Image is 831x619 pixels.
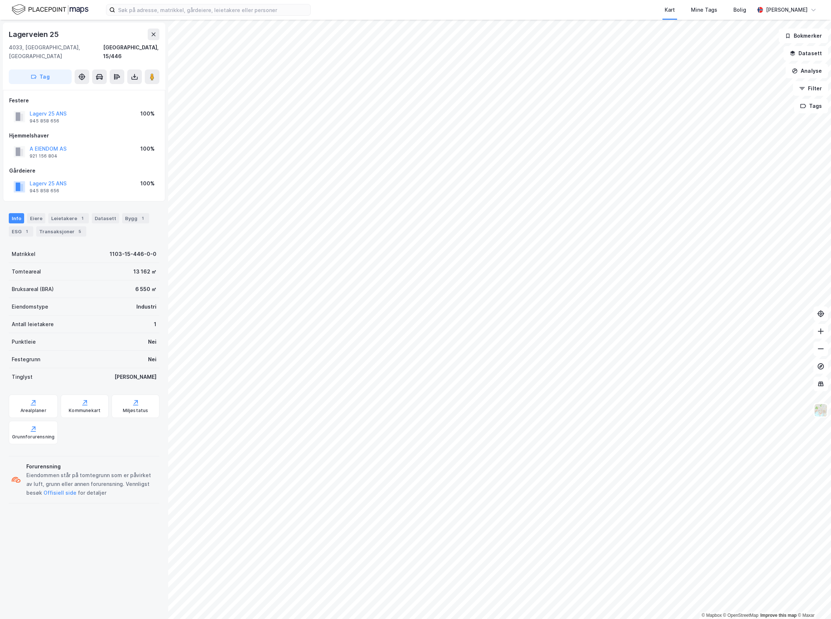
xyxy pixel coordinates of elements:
iframe: Chat Widget [794,584,831,619]
button: Datasett [783,46,828,61]
div: ESG [9,226,33,237]
div: 5 [76,228,83,235]
div: Festere [9,96,159,105]
div: Leietakere [48,213,89,223]
div: [GEOGRAPHIC_DATA], 15/446 [103,43,159,61]
div: Transaksjoner [36,226,86,237]
div: 1103-15-446-0-0 [110,250,156,258]
div: Matrikkel [12,250,35,258]
div: 1 [79,215,86,222]
div: Festegrunn [12,355,40,364]
div: Forurensning [26,462,156,471]
div: 921 156 804 [30,153,57,159]
div: 1 [139,215,146,222]
a: Mapbox [702,613,722,618]
button: Bokmerker [779,29,828,43]
div: Nei [148,337,156,346]
div: Bolig [733,5,746,14]
div: Antall leietakere [12,320,54,329]
div: 945 858 656 [30,188,59,194]
div: Lagerveien 25 [9,29,60,40]
div: Datasett [92,213,119,223]
button: Analyse [786,64,828,78]
div: Kart [665,5,675,14]
div: [PERSON_NAME] [114,373,156,381]
div: Bygg [122,213,149,223]
div: Eiere [27,213,45,223]
div: Grunnforurensning [12,434,54,440]
button: Tag [9,69,72,84]
div: 13 162 ㎡ [133,267,156,276]
div: 1 [23,228,30,235]
div: Info [9,213,24,223]
div: 100% [140,109,155,118]
div: Miljøstatus [123,408,148,414]
div: Eiendommen står på tomtegrunn som er påvirket av luft, grunn eller annen forurensning. Vennligst ... [26,471,156,497]
div: [PERSON_NAME] [766,5,808,14]
div: Nei [148,355,156,364]
div: Kontrollprogram for chat [794,584,831,619]
div: 100% [140,144,155,153]
div: Eiendomstype [12,302,48,311]
div: 6 550 ㎡ [135,285,156,294]
div: Punktleie [12,337,36,346]
div: Kommunekart [69,408,101,414]
div: Tinglyst [12,373,33,381]
div: Mine Tags [691,5,717,14]
div: Gårdeiere [9,166,159,175]
div: Hjemmelshaver [9,131,159,140]
div: 1 [154,320,156,329]
a: Improve this map [760,613,797,618]
div: 100% [140,179,155,188]
div: Bruksareal (BRA) [12,285,54,294]
div: Arealplaner [20,408,46,414]
div: 4033, [GEOGRAPHIC_DATA], [GEOGRAPHIC_DATA] [9,43,103,61]
button: Filter [793,81,828,96]
img: logo.f888ab2527a4732fd821a326f86c7f29.svg [12,3,88,16]
div: 945 858 656 [30,118,59,124]
div: Industri [136,302,156,311]
img: Z [814,403,828,417]
input: Søk på adresse, matrikkel, gårdeiere, leietakere eller personer [115,4,310,15]
a: OpenStreetMap [723,613,759,618]
button: Tags [794,99,828,113]
div: Tomteareal [12,267,41,276]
